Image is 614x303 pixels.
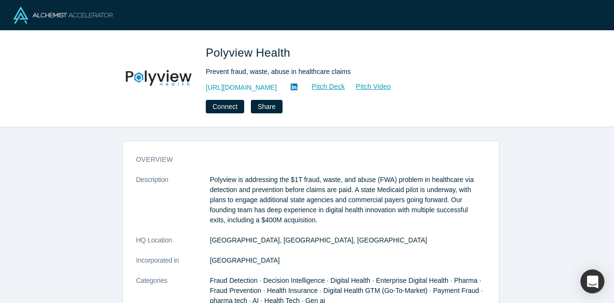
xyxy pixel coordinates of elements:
[136,235,210,255] dt: HQ Location
[210,235,485,245] dd: [GEOGRAPHIC_DATA], [GEOGRAPHIC_DATA], [GEOGRAPHIC_DATA]
[210,175,485,225] p: Polyview is addressing the $1T fraud, waste, and abuse (FWA) problem in healthcare via detection ...
[125,44,192,111] img: Polyview Health's Logo
[136,255,210,276] dt: Incorporated in
[251,100,282,113] button: Share
[301,81,345,92] a: Pitch Deck
[345,81,391,92] a: Pitch Video
[136,175,210,235] dt: Description
[13,7,113,24] img: Alchemist Logo
[206,100,244,113] button: Connect
[210,255,485,266] dd: [GEOGRAPHIC_DATA]
[206,83,277,93] a: [URL][DOMAIN_NAME]
[206,67,474,77] div: Prevent fraud, waste, abuse in healthcare claims
[206,46,294,59] span: Polyview Health
[136,155,472,165] h3: overview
